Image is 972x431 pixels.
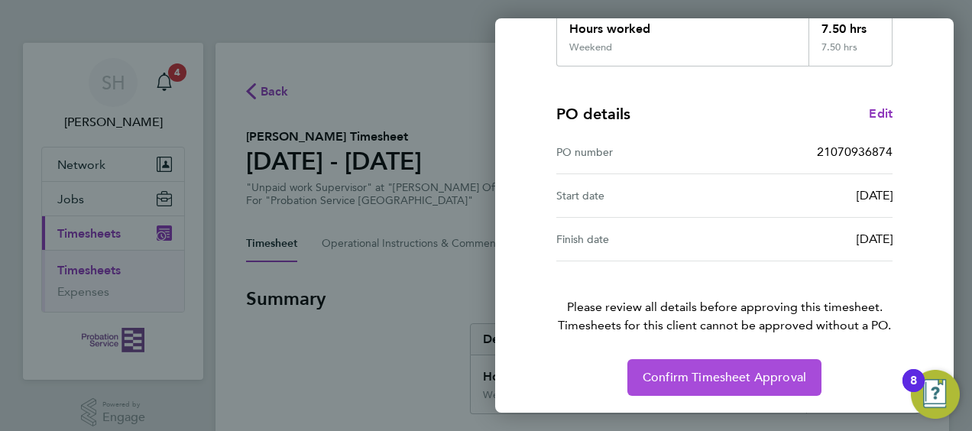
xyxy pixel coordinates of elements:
[556,230,724,248] div: Finish date
[556,103,630,125] h4: PO details
[911,370,960,419] button: Open Resource Center, 8 new notifications
[569,41,612,53] div: Weekend
[538,261,911,335] p: Please review all details before approving this timesheet.
[808,8,893,41] div: 7.50 hrs
[869,106,893,121] span: Edit
[869,105,893,123] a: Edit
[724,186,893,205] div: [DATE]
[724,230,893,248] div: [DATE]
[808,41,893,66] div: 7.50 hrs
[643,370,806,385] span: Confirm Timesheet Approval
[556,143,724,161] div: PO number
[557,8,808,41] div: Hours worked
[910,381,917,400] div: 8
[538,316,911,335] span: Timesheets for this client cannot be approved without a PO.
[817,144,893,159] span: 21070936874
[556,186,724,205] div: Start date
[627,359,821,396] button: Confirm Timesheet Approval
